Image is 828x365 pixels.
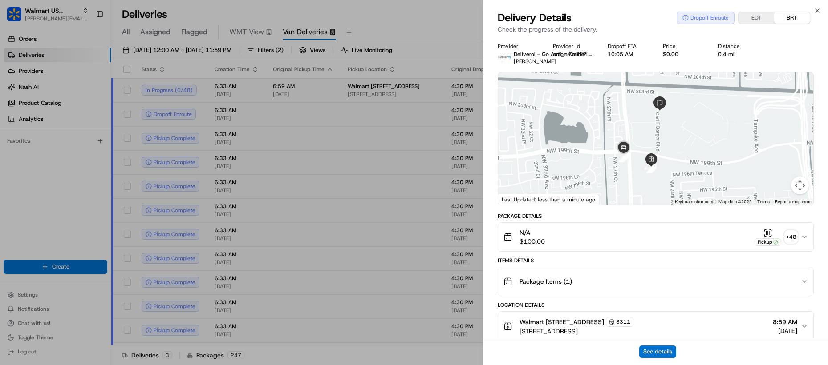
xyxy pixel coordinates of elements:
span: • [74,162,77,169]
img: 1736555255976-a54dd68f-1ca7-489b-9aae-adbdc363a1c4 [9,85,25,101]
div: 10:05 AM [608,51,649,58]
span: Pylon [89,221,108,227]
div: 2 [646,164,656,173]
a: 💻API Documentation [72,195,146,211]
span: 8:59 AM [773,317,797,326]
span: • [74,138,77,145]
div: Location Details [498,301,814,309]
span: Walmart [STREET_ADDRESS] [520,317,604,326]
div: 3 [647,164,657,173]
a: Report a map error [775,199,811,204]
span: Deliverol - Go Action Courier [514,51,587,58]
div: Distance [718,43,759,50]
p: Welcome 👋 [9,36,162,50]
a: 📗Knowledge Base [5,195,72,211]
div: Last Updated: less than a minute ago [498,194,599,205]
div: Start new chat [40,85,146,94]
div: 📗 [9,200,16,207]
div: Items Details [498,257,814,264]
div: 0.4 mi [718,51,759,58]
span: [DATE] [79,138,97,145]
div: + 48 [785,231,797,243]
div: 4 [618,152,628,162]
span: [STREET_ADDRESS] [520,327,633,336]
button: ord_nismPKPLxBGcd5TwS4HRPz [553,51,594,58]
input: Clear [23,57,147,67]
span: 3311 [616,318,630,325]
div: Provider [498,43,539,50]
img: Google [500,193,530,205]
img: 1736555255976-a54dd68f-1ca7-489b-9aae-adbdc363a1c4 [18,138,25,145]
div: Dropoff ETA [608,43,649,50]
span: Knowledge Base [18,199,68,208]
a: Powered byPylon [63,220,108,227]
div: 💻 [75,200,82,207]
img: Nash [9,9,27,27]
div: We're available if you need us! [40,94,122,101]
div: 1 [644,160,654,170]
button: BRT [774,12,810,24]
span: Package Items ( 1 ) [520,277,572,286]
div: 5 [619,152,629,162]
a: Open this area in Google Maps (opens a new window) [500,193,530,205]
button: EDT [739,12,774,24]
button: Pickup [755,229,781,246]
span: $100.00 [520,237,545,246]
button: N/A$100.00Pickup+48 [498,223,813,251]
img: Mariam Aslam [9,129,23,144]
div: Package Details [498,213,814,220]
div: Past conversations [9,116,60,123]
button: Keyboard shortcuts [675,199,713,205]
span: [PERSON_NAME] [514,58,556,65]
span: [DATE] [773,326,797,335]
span: [DATE] [79,162,97,169]
button: Dropoff Enroute [677,12,735,24]
img: profile_deliverol_nashtms.png [498,51,512,65]
img: Lucas Ferreira [9,153,23,168]
button: Package Items (1) [498,267,813,296]
button: See details [639,345,676,358]
span: Delivery Details [498,11,572,25]
img: 4988371391238_9404d814bf3eb2409008_72.png [19,85,35,101]
div: $0.00 [663,51,704,58]
div: Provider Id [553,43,594,50]
span: [PERSON_NAME] [28,162,72,169]
span: [PERSON_NAME] [28,138,72,145]
button: Map camera controls [791,176,809,194]
button: Pickup+48 [755,229,797,246]
div: Pickup [755,238,781,246]
a: Terms [757,199,770,204]
div: Price [663,43,704,50]
span: API Documentation [84,199,143,208]
button: Walmart [STREET_ADDRESS]3311[STREET_ADDRESS]8:59 AM[DATE] [498,312,813,341]
p: Check the progress of the delivery. [498,25,814,34]
span: N/A [520,228,545,237]
span: Map data ©2025 [718,199,752,204]
button: Start new chat [151,88,162,98]
button: See all [138,114,162,124]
